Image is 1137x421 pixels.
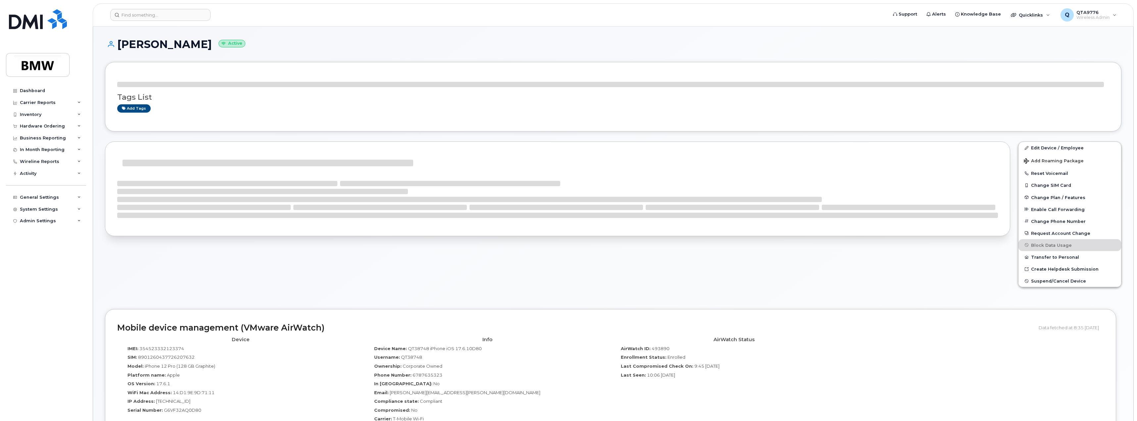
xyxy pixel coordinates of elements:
label: OS Version: [127,381,155,387]
label: Last Seen: [621,372,646,378]
h2: Mobile device management (VMware AirWatch) [117,323,1034,333]
label: AirWatch ID: [621,345,651,352]
label: Email: [374,390,389,396]
button: Request Account Change [1018,227,1121,239]
label: Ownership: [374,363,402,369]
span: 354523332123374 [139,346,184,351]
label: IP Address: [127,398,155,404]
label: Username: [374,354,400,360]
span: iPhone 12 Pro (128 GB Graphite) [145,363,215,369]
span: Compliant [420,398,442,404]
span: [TECHNICAL_ID] [156,398,190,404]
button: Transfer to Personal [1018,251,1121,263]
span: 8901260437726207632 [138,354,195,360]
button: Change Plan / Features [1018,191,1121,203]
button: Reset Voicemail [1018,167,1121,179]
label: Last Compromised Check On: [621,363,693,369]
span: Corporate Owned [403,363,442,369]
button: Suspend/Cancel Device [1018,275,1121,287]
label: Phone Number: [374,372,412,378]
span: No [433,381,440,386]
h4: Info [369,337,606,342]
span: 17.6.1 [156,381,170,386]
h3: Tags List [117,93,1109,101]
small: Active [219,40,245,47]
span: Add Roaming Package [1024,158,1084,165]
span: G6VF32AQ0D80 [164,407,201,413]
span: [PERSON_NAME][EMAIL_ADDRESS][PERSON_NAME][DOMAIN_NAME] [390,390,540,395]
label: Enrollment Status: [621,354,667,360]
span: 14:D1:9E:9D:71:11 [173,390,215,395]
label: IMEI: [127,345,138,352]
label: WiFi Mac Address: [127,390,172,396]
h1: [PERSON_NAME] [105,38,1121,50]
span: QT38748 [401,354,422,360]
label: In [GEOGRAPHIC_DATA]: [374,381,432,387]
span: 10:06 [DATE] [647,372,675,378]
button: Change Phone Number [1018,215,1121,227]
label: SIM: [127,354,137,360]
label: Model: [127,363,144,369]
span: 493890 [652,346,669,351]
label: Compliance state: [374,398,419,404]
label: Device Name: [374,345,407,352]
a: Edit Device / Employee [1018,142,1121,154]
label: Platform name: [127,372,166,378]
span: Enrolled [667,354,685,360]
span: Apple [167,372,180,378]
button: Enable Call Forwarding [1018,203,1121,215]
span: No [411,407,418,413]
span: 6787635323 [413,372,442,378]
span: Change Plan / Features [1031,195,1085,200]
span: 9:45 [DATE] [694,363,719,369]
button: Change SIM Card [1018,179,1121,191]
label: Compromised: [374,407,410,413]
button: Block Data Usage [1018,239,1121,251]
label: Serial Number: [127,407,163,413]
span: QT38748 iPhone iOS 17.6.10D80 [408,346,482,351]
span: Suspend/Cancel Device [1031,279,1086,284]
h4: Device [122,337,359,342]
a: Add tags [117,104,151,113]
span: Enable Call Forwarding [1031,207,1085,212]
button: Add Roaming Package [1018,154,1121,167]
a: Create Helpdesk Submission [1018,263,1121,275]
h4: AirWatch Status [616,337,852,342]
div: Data fetched at 8:35 [DATE] [1039,321,1104,334]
